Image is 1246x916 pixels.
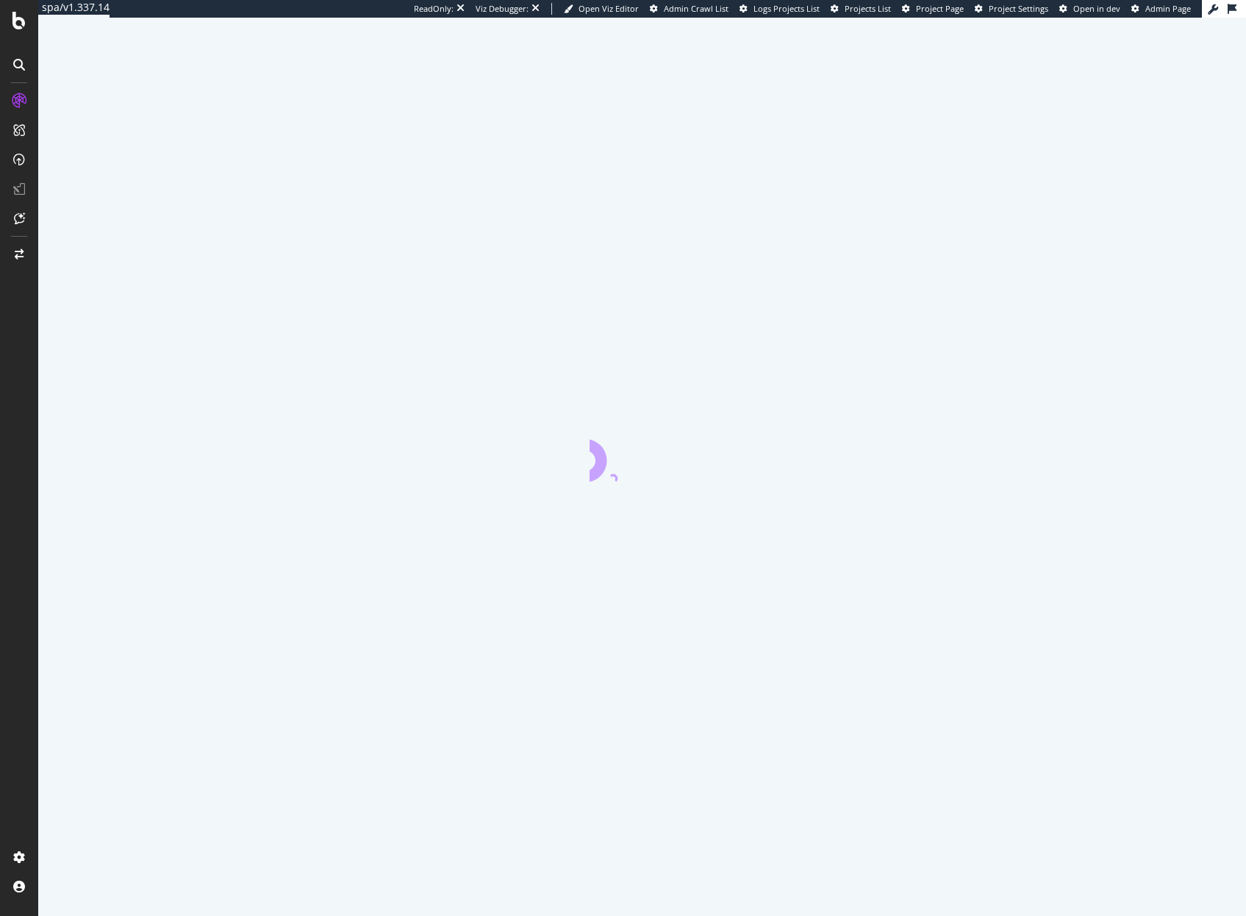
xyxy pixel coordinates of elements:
[579,3,639,14] span: Open Viz Editor
[590,429,695,482] div: animation
[1131,3,1191,15] a: Admin Page
[564,3,639,15] a: Open Viz Editor
[845,3,891,14] span: Projects List
[975,3,1048,15] a: Project Settings
[1073,3,1120,14] span: Open in dev
[740,3,820,15] a: Logs Projects List
[1059,3,1120,15] a: Open in dev
[414,3,454,15] div: ReadOnly:
[831,3,891,15] a: Projects List
[753,3,820,14] span: Logs Projects List
[650,3,728,15] a: Admin Crawl List
[916,3,964,14] span: Project Page
[476,3,529,15] div: Viz Debugger:
[989,3,1048,14] span: Project Settings
[664,3,728,14] span: Admin Crawl List
[902,3,964,15] a: Project Page
[1145,3,1191,14] span: Admin Page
